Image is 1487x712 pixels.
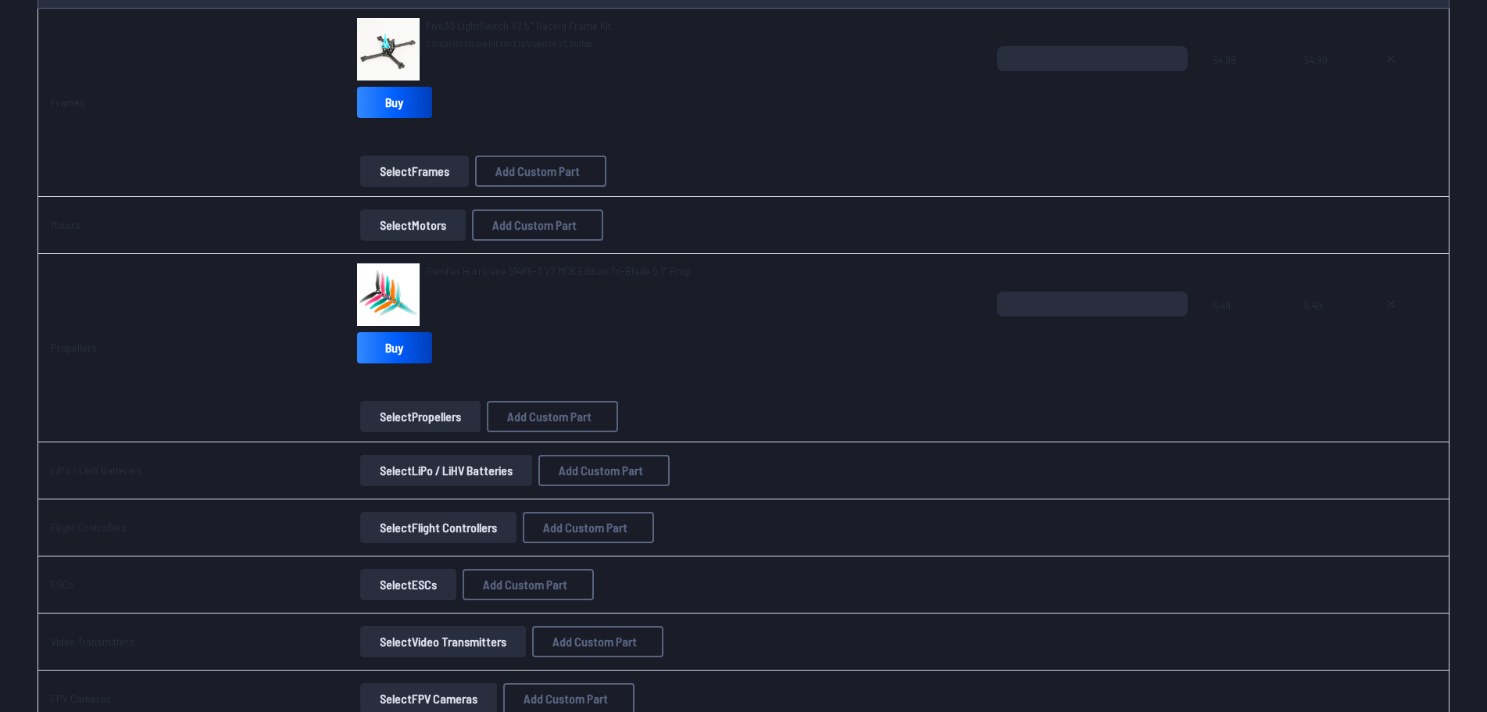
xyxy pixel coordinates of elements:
[51,692,111,705] a: FPV Cameras
[360,209,466,241] button: SelectMotors
[1213,46,1279,121] span: 54.99
[1304,292,1346,367] span: 5.49
[357,209,469,241] a: SelectMotors
[492,219,577,231] span: Add Custom Part
[559,464,643,477] span: Add Custom Part
[483,578,567,591] span: Add Custom Part
[357,569,459,600] a: SelectESCs
[360,401,481,432] button: SelectPropellers
[426,37,611,49] span: Complete frame kit for Lightswitch V2 builds
[360,569,456,600] button: SelectESCs
[472,209,603,241] button: Add Custom Part
[426,264,691,277] span: Gemfan Hurricane 51466-3 V2 MCK Edition Tri-Blade 5.1" Prop
[357,87,432,118] a: Buy
[360,455,532,486] button: SelectLiPo / LiHV Batteries
[524,692,608,705] span: Add Custom Part
[1213,292,1279,367] span: 5.49
[426,263,691,279] a: Gemfan Hurricane 51466-3 V2 MCK Edition Tri-Blade 5.1" Prop
[552,635,637,648] span: Add Custom Part
[507,410,592,423] span: Add Custom Part
[360,626,526,657] button: SelectVideo Transmitters
[1304,46,1346,121] span: 54.99
[357,263,420,326] img: image
[51,341,97,354] a: Propellers
[357,18,420,81] img: image
[487,401,618,432] button: Add Custom Part
[543,521,627,534] span: Add Custom Part
[360,156,469,187] button: SelectFrames
[357,455,535,486] a: SelectLiPo / LiHV Batteries
[360,512,517,543] button: SelectFlight Controllers
[357,401,484,432] a: SelectPropellers
[51,521,127,534] a: Flight Controllers
[51,635,134,648] a: Video Transmitters
[357,626,529,657] a: SelectVideo Transmitters
[357,332,432,363] a: Buy
[51,218,80,231] a: Motors
[523,512,654,543] button: Add Custom Part
[463,569,594,600] button: Add Custom Part
[475,156,606,187] button: Add Custom Part
[426,19,611,32] span: Five33 LightSwitch V2 5" Racing Frame Kit
[495,165,580,177] span: Add Custom Part
[426,18,611,34] a: Five33 LightSwitch V2 5" Racing Frame Kit
[51,95,85,109] a: Frames
[357,512,520,543] a: SelectFlight Controllers
[538,455,670,486] button: Add Custom Part
[51,578,74,591] a: ESCs
[357,156,472,187] a: SelectFrames
[532,626,663,657] button: Add Custom Part
[51,463,141,477] a: LiPo / LiHV Batteries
